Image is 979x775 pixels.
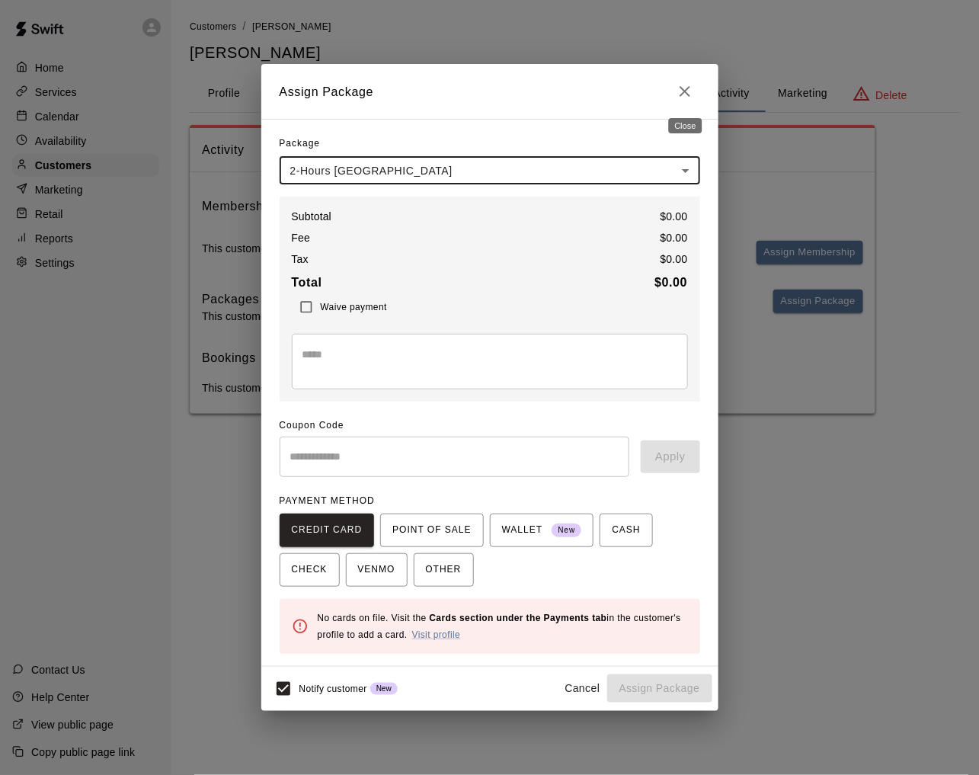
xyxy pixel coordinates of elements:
[280,156,700,184] div: 2-Hours [GEOGRAPHIC_DATA]
[280,495,375,506] span: PAYMENT METHOD
[412,629,461,640] a: Visit profile
[292,276,322,289] b: Total
[280,132,321,156] span: Package
[358,558,395,582] span: VENMO
[654,276,687,289] b: $ 0.00
[280,553,340,587] button: CHECK
[261,64,718,119] h2: Assign Package
[430,613,607,623] b: Cards section under the Payments tab
[292,230,311,245] p: Fee
[370,684,398,693] span: New
[426,558,462,582] span: OTHER
[318,613,681,640] span: No cards on file. Visit the in the customer's profile to add a card.
[669,118,702,133] div: Close
[661,230,688,245] p: $ 0.00
[380,514,483,547] button: POINT OF SALE
[292,251,309,267] p: Tax
[292,209,332,224] p: Subtotal
[490,514,594,547] button: WALLET New
[661,251,688,267] p: $ 0.00
[392,518,471,543] span: POINT OF SALE
[612,518,640,543] span: CASH
[299,684,367,694] span: Notify customer
[670,76,700,107] button: Close
[321,302,387,312] span: Waive payment
[280,514,375,547] button: CREDIT CARD
[600,514,652,547] button: CASH
[661,209,688,224] p: $ 0.00
[414,553,474,587] button: OTHER
[346,553,408,587] button: VENMO
[292,558,328,582] span: CHECK
[552,520,581,541] span: New
[502,518,582,543] span: WALLET
[558,674,607,703] button: Cancel
[292,518,363,543] span: CREDIT CARD
[280,414,700,438] span: Coupon Code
